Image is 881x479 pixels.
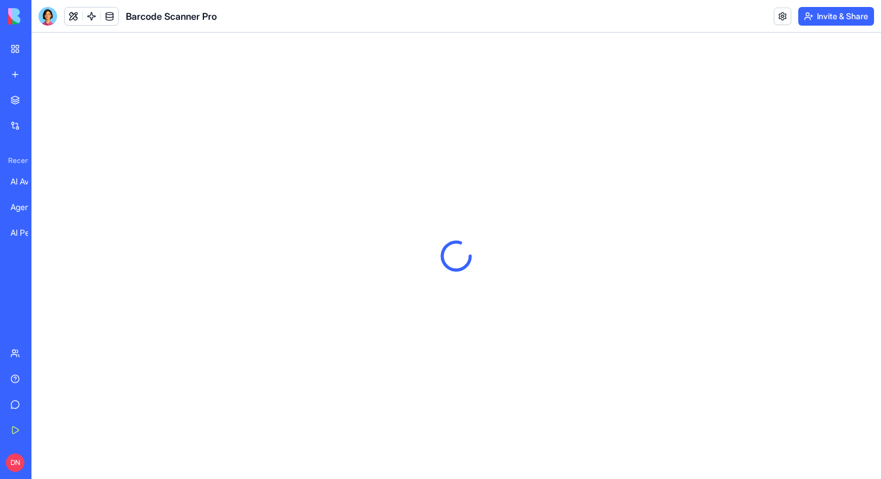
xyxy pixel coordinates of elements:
span: Recent [3,156,28,165]
div: AI Persona Generator [10,227,43,239]
a: AI Avatar Generator Studio [3,170,50,193]
div: Agent Studio [10,201,43,213]
img: logo [8,8,80,24]
span: Barcode Scanner Pro [126,9,217,23]
a: AI Persona Generator [3,221,50,244]
span: DN [6,453,24,472]
div: AI Avatar Generator Studio [10,176,43,187]
button: Invite & Share [798,7,874,26]
a: Agent Studio [3,196,50,219]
